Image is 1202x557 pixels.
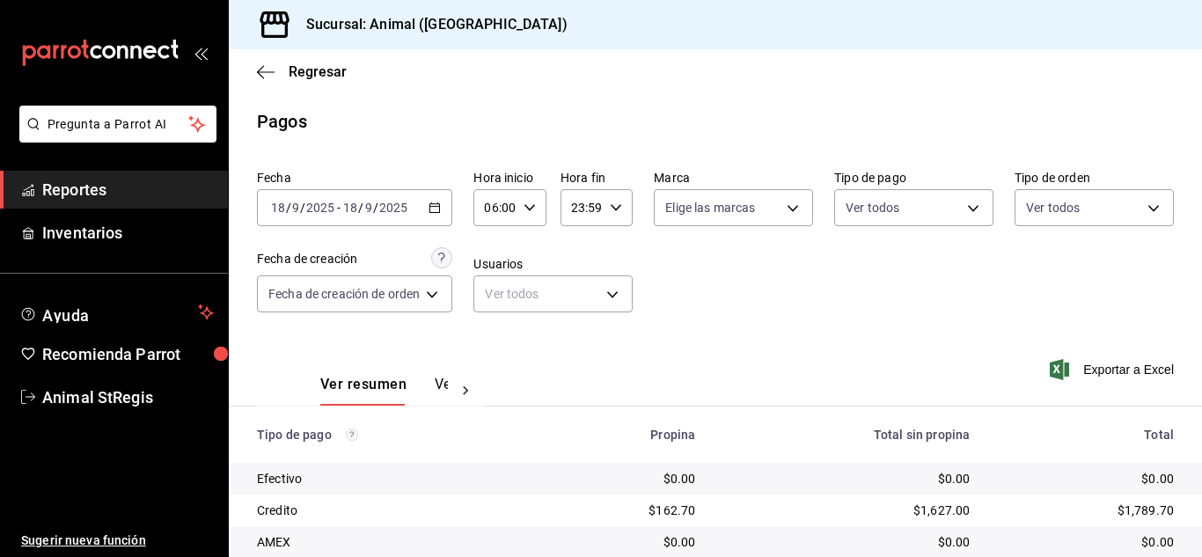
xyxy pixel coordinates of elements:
div: Total sin propina [723,428,970,442]
span: Pregunta a Parrot AI [48,115,189,134]
input: -- [270,201,286,215]
label: Hora fin [561,172,633,184]
input: ---- [378,201,408,215]
div: Ver todos [473,275,633,312]
span: Regresar [289,63,347,80]
span: / [300,201,305,215]
label: Marca [654,172,813,184]
span: Reportes [42,178,214,202]
div: Credito [257,502,531,519]
div: $0.00 [998,470,1174,487]
div: $1,789.70 [998,502,1174,519]
div: Efectivo [257,470,531,487]
button: Ver pagos [435,376,501,406]
div: Tipo de pago [257,428,531,442]
div: AMEX [257,533,531,551]
label: Fecha [257,172,452,184]
div: navigation tabs [320,376,448,406]
span: - [337,201,341,215]
h3: Sucursal: Animal ([GEOGRAPHIC_DATA]) [292,14,568,35]
input: -- [342,201,358,215]
div: Fecha de creación [257,250,357,268]
span: Ver todos [1026,199,1080,216]
span: / [286,201,291,215]
label: Tipo de orden [1015,172,1174,184]
button: Pregunta a Parrot AI [19,106,216,143]
span: Fecha de creación de orden [268,285,420,303]
div: $0.00 [559,470,695,487]
div: $1,627.00 [723,502,970,519]
span: Inventarios [42,221,214,245]
div: $0.00 [998,533,1174,551]
button: Ver resumen [320,376,407,406]
button: Exportar a Excel [1053,359,1174,380]
div: Total [998,428,1174,442]
span: / [358,201,363,215]
span: Animal StRegis [42,385,214,409]
div: $0.00 [559,533,695,551]
input: -- [291,201,300,215]
span: Recomienda Parrot [42,342,214,366]
input: ---- [305,201,335,215]
div: $0.00 [723,470,970,487]
span: Sugerir nueva función [21,531,214,550]
span: / [373,201,378,215]
label: Usuarios [473,258,633,270]
span: Ayuda [42,302,191,323]
div: $162.70 [559,502,695,519]
label: Tipo de pago [834,172,993,184]
div: Pagos [257,108,307,135]
div: $0.00 [723,533,970,551]
span: Elige las marcas [665,199,755,216]
svg: Los pagos realizados con Pay y otras terminales son montos brutos. [346,429,358,441]
span: Ver todos [846,199,899,216]
label: Hora inicio [473,172,546,184]
button: Regresar [257,63,347,80]
input: -- [364,201,373,215]
a: Pregunta a Parrot AI [12,128,216,146]
button: open_drawer_menu [194,46,208,60]
div: Propina [559,428,695,442]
